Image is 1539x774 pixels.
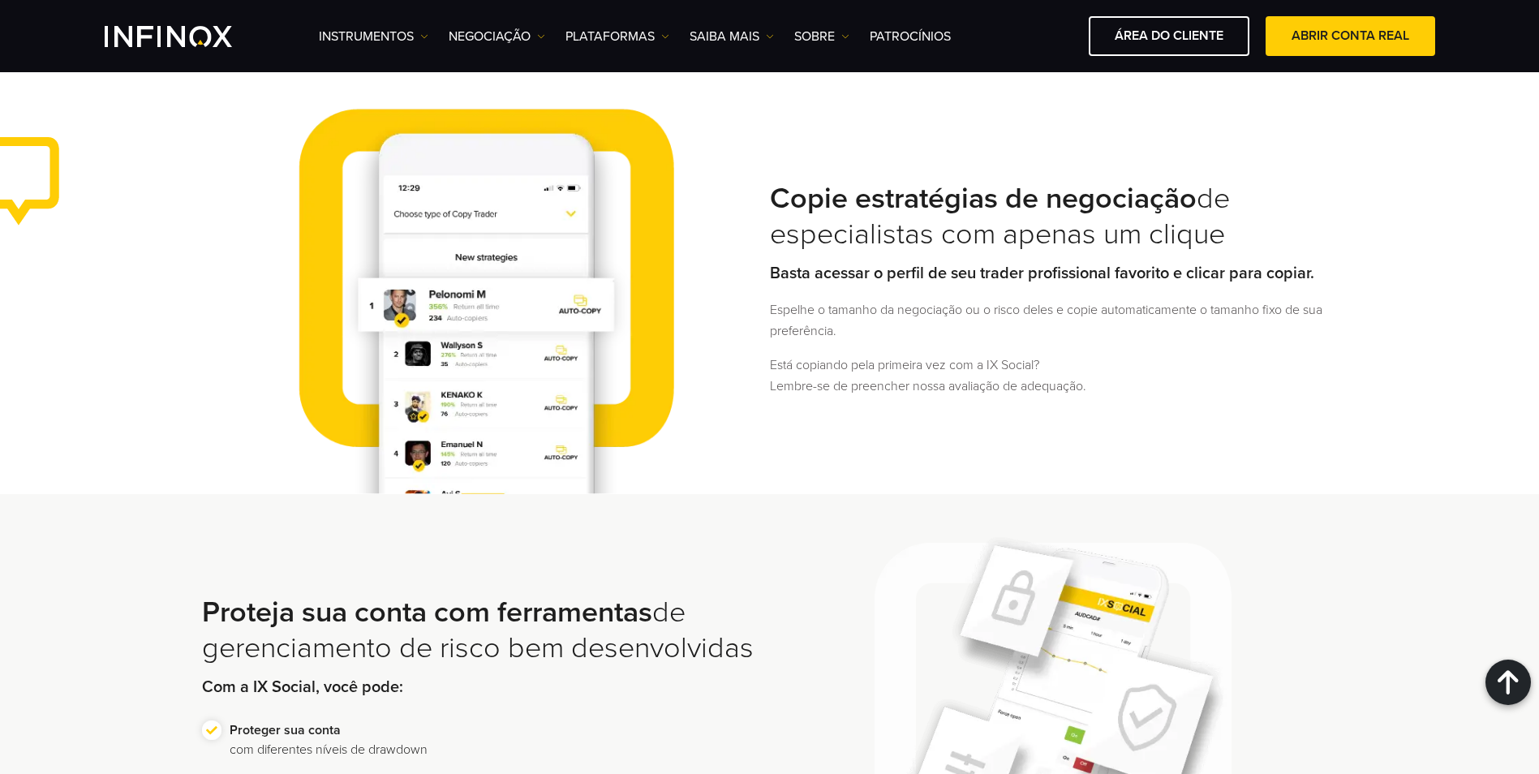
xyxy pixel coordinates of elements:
[202,595,770,666] h2: de gerenciamento de risco bem desenvolvidas
[449,27,545,46] a: NEGOCIAÇÃO
[870,27,951,46] a: Patrocínios
[794,27,849,46] a: SOBRE
[230,723,341,739] strong: Proteger sua conta
[770,355,1338,398] p: Está copiando pela primeira vez com a IX Social? Lembre-se de preencher nossa avaliação de adequa...
[105,26,270,47] a: INFINOX Logo
[202,677,403,697] strong: Com a IX Social, você pode:
[230,721,428,760] p: com diferentes níveis de drawdown
[319,27,428,46] a: Instrumentos
[770,181,1197,216] strong: Copie estratégias de negociação
[1266,16,1435,56] a: ABRIR CONTA REAL
[202,595,652,630] strong: Proteja sua conta com ferramentas
[770,181,1338,252] h2: de especialistas com apenas um clique
[565,27,669,46] a: PLATAFORMAS
[770,300,1338,342] p: Espelhe o tamanho da negociação ou o risco deles e copie automaticamente o tamanho fixo de sua pr...
[690,27,774,46] a: Saiba mais
[1089,16,1249,56] a: ÁREA DO CLIENTE
[770,264,1314,283] strong: Basta acessar o perfil de seu trader profissional favorito e clicar para copiar.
